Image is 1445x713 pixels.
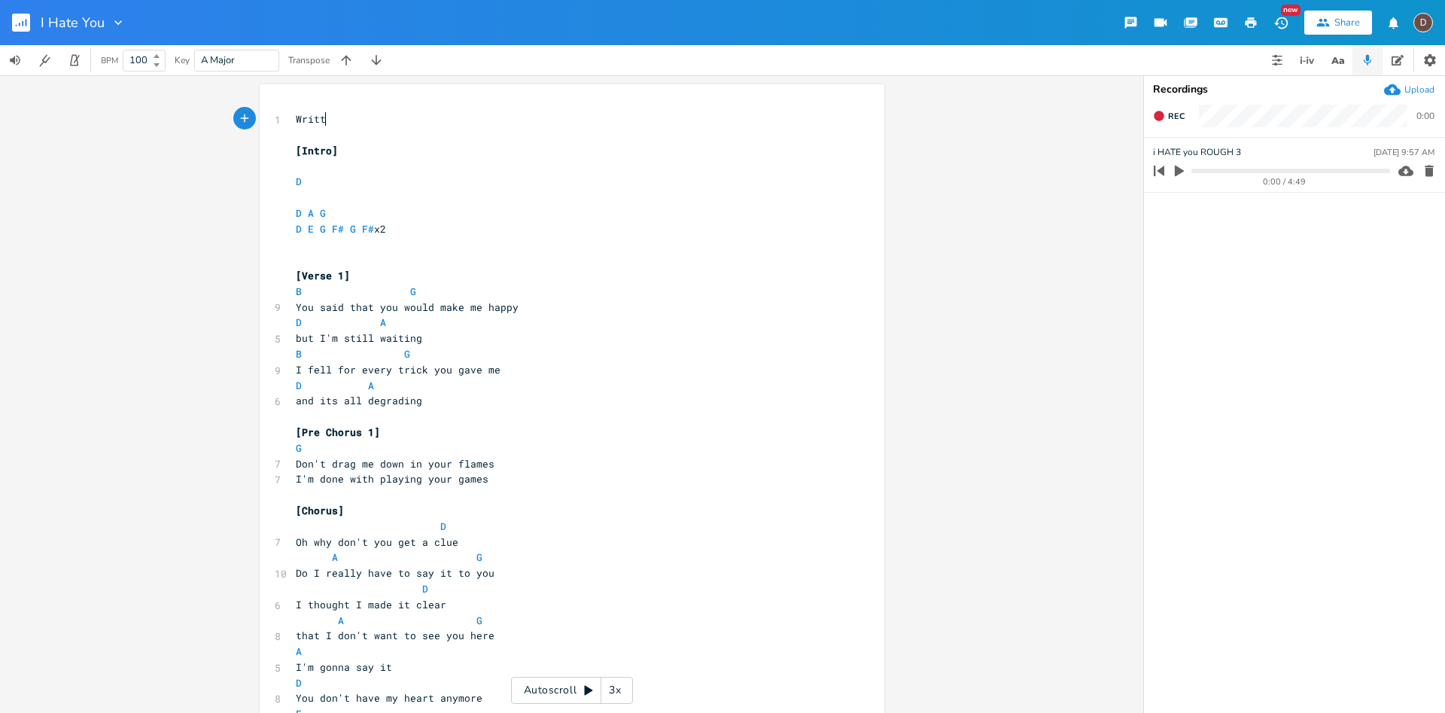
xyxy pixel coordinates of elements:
[296,598,446,611] span: I thought I made it clear
[422,582,428,596] span: D
[296,222,302,236] span: D
[308,222,314,236] span: E
[440,520,446,533] span: D
[296,206,302,220] span: D
[296,347,302,361] span: B
[1334,16,1360,29] div: Share
[1416,111,1434,120] div: 0:00
[511,677,633,704] div: Autoscroll
[296,472,488,486] span: I'm done with playing your games
[296,331,422,345] span: but I'm still waiting
[288,56,330,65] div: Transpose
[296,285,302,298] span: B
[296,629,494,642] span: that I don't want to see you here
[380,315,386,329] span: A
[101,56,118,65] div: BPM
[338,614,344,627] span: A
[1304,11,1372,35] button: Share
[1281,5,1300,16] div: New
[41,16,105,29] span: I Hate You
[476,550,482,564] span: G
[175,56,190,65] div: Key
[296,315,302,329] span: D
[296,112,326,126] span: Writt
[296,363,500,376] span: I fell for every trick you gave me
[320,206,326,220] span: G
[296,441,302,455] span: G
[410,285,416,298] span: G
[332,222,344,236] span: F#
[601,677,628,704] div: 3x
[350,222,356,236] span: G
[296,300,519,314] span: You said that you would make me happy
[1266,9,1296,36] button: New
[296,676,302,690] span: D
[1413,5,1433,40] button: D
[1147,104,1191,128] button: Rec
[332,550,338,564] span: A
[296,457,494,471] span: Don't drag me down in your flames
[1404,84,1434,96] div: Upload
[1384,81,1434,98] button: Upload
[1413,13,1433,32] div: DSwiss
[296,144,338,157] span: [Intro]
[296,535,458,549] span: Oh why don't you get a clue
[296,691,482,705] span: You don't have my heart anymore
[476,614,482,627] span: G
[404,347,410,361] span: G
[296,269,350,282] span: [Verse 1]
[1153,145,1241,160] span: i HATE you ROUGH 3
[296,379,302,392] span: D
[296,504,344,517] span: [Chorus]
[296,175,302,188] span: D
[296,394,422,407] span: and its all degrading
[296,660,392,674] span: I'm gonna say it
[296,644,302,658] span: A
[1374,148,1434,157] div: [DATE] 9:57 AM
[368,379,374,392] span: A
[1179,178,1390,186] div: 0:00 / 4:49
[308,206,314,220] span: A
[296,222,386,236] span: x2
[1168,111,1185,122] span: Rec
[362,222,374,236] span: F#
[296,425,380,439] span: [Pre Chorus 1]
[296,566,494,580] span: Do I really have to say it to you
[201,53,235,67] span: A Major
[1153,84,1436,95] div: Recordings
[320,222,326,236] span: G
